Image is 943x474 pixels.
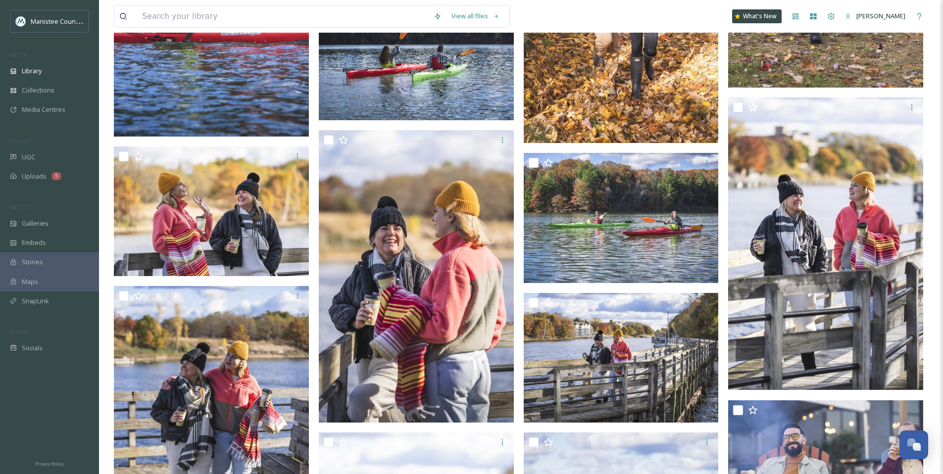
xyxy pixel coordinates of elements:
[10,137,31,144] span: COLLECT
[114,146,309,277] img: ManisteeFall-53140.jpg
[22,238,46,247] span: Embeds
[728,97,923,390] img: ManisteeFall-53137.jpg
[22,277,38,286] span: Maps
[16,16,26,26] img: logo.jpeg
[10,203,33,211] span: WIDGETS
[22,219,49,228] span: Galleries
[732,9,782,23] a: What's New
[447,6,504,26] a: View all files
[524,153,719,283] img: ManisteeFall-53142.jpg
[22,343,43,353] span: Socials
[524,293,719,423] img: ManisteeFall-53138.jpg
[22,257,43,267] span: Stories
[22,86,54,95] span: Collections
[22,296,49,306] span: SnapLink
[35,461,64,467] span: Privacy Policy
[31,16,106,26] span: Manistee County Tourism
[10,51,27,58] span: MEDIA
[22,105,65,114] span: Media Centres
[899,430,928,459] button: Open Chat
[10,328,30,335] span: SOCIALS
[319,130,514,423] img: ManisteeFall-53139.jpg
[856,11,905,20] span: [PERSON_NAME]
[51,172,61,180] div: 5
[22,172,47,181] span: Uploads
[35,457,64,469] a: Privacy Policy
[137,5,429,27] input: Search your library
[840,6,910,26] a: [PERSON_NAME]
[22,66,42,76] span: Library
[22,152,35,162] span: UGC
